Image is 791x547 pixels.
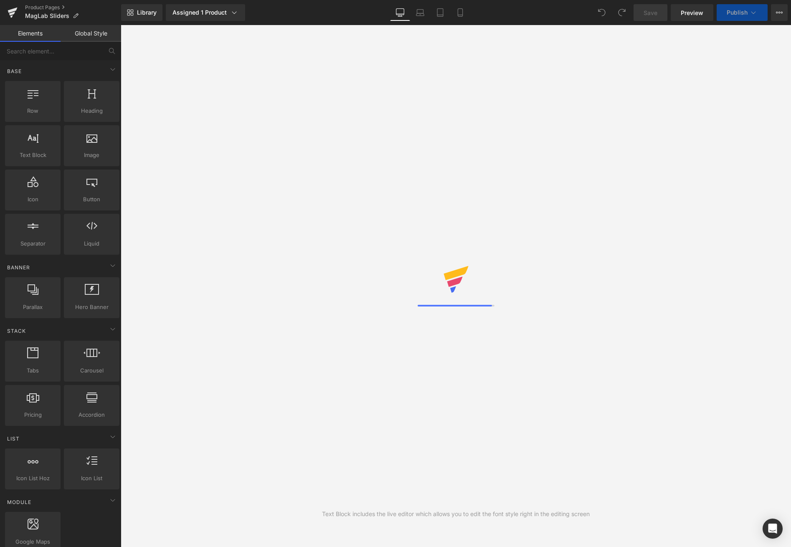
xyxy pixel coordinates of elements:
span: Icon List Hoz [8,474,58,483]
span: Liquid [66,239,117,248]
span: Banner [6,263,31,271]
div: Assigned 1 Product [172,8,238,17]
span: List [6,435,20,443]
a: Global Style [61,25,121,42]
span: Accordion [66,410,117,419]
span: Publish [727,9,748,16]
span: Icon List [66,474,117,483]
span: MagLab Sliders [25,13,69,19]
span: Module [6,498,32,506]
span: Row [8,106,58,115]
span: Google Maps [8,537,58,546]
span: Button [66,195,117,204]
span: Tabs [8,366,58,375]
span: Heading [66,106,117,115]
a: Mobile [450,4,470,21]
span: Text Block [8,151,58,160]
button: Undo [593,4,610,21]
a: Product Pages [25,4,121,11]
span: Save [644,8,657,17]
div: Open Intercom Messenger [763,519,783,539]
span: Library [137,9,157,16]
div: Text Block includes the live editor which allows you to edit the font style right in the editing ... [322,509,590,519]
button: More [771,4,788,21]
a: Desktop [390,4,410,21]
span: Base [6,67,23,75]
a: Preview [671,4,713,21]
span: Pricing [8,410,58,419]
a: Laptop [410,4,430,21]
a: Tablet [430,4,450,21]
span: Carousel [66,366,117,375]
span: Preview [681,8,703,17]
span: Image [66,151,117,160]
span: Icon [8,195,58,204]
span: Stack [6,327,27,335]
button: Redo [614,4,630,21]
span: Hero Banner [66,303,117,311]
a: New Library [121,4,162,21]
span: Separator [8,239,58,248]
button: Publish [717,4,768,21]
span: Parallax [8,303,58,311]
